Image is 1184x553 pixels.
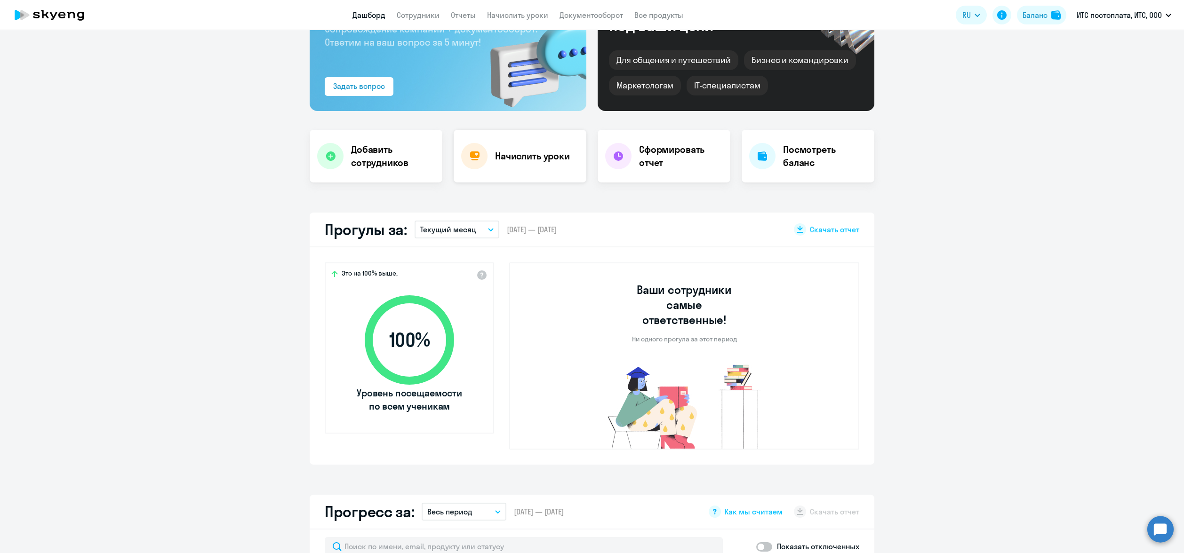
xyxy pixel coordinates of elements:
[810,224,859,235] span: Скачать отчет
[355,387,464,413] span: Уровень посещаемости по всем ученикам
[632,335,737,343] p: Ни одного прогула за этот период
[777,541,859,552] p: Показать отключенных
[624,282,745,327] h3: Ваши сотрудники самые ответственные!
[325,220,407,239] h2: Прогулы за:
[351,143,435,169] h4: Добавить сотрудников
[956,6,987,24] button: RU
[1072,4,1176,26] button: ИТС постоплата, ИТС, ООО
[639,143,723,169] h4: Сформировать отчет
[1017,6,1066,24] button: Балансbalance
[609,50,738,70] div: Для общения и путешествий
[1051,10,1061,20] img: balance
[333,80,385,92] div: Задать вопрос
[609,1,770,33] div: Курсы английского под ваши цели
[725,506,783,517] span: Как мы считаем
[355,329,464,351] span: 100 %
[487,10,548,20] a: Начислить уроки
[609,76,681,95] div: Маркетологам
[514,506,564,517] span: [DATE] — [DATE]
[962,9,971,21] span: RU
[687,76,768,95] div: IT-специалистам
[783,143,867,169] h4: Посмотреть баланс
[397,10,440,20] a: Сотрудники
[634,10,683,20] a: Все продукты
[422,503,506,521] button: Весь период
[352,10,385,20] a: Дашборд
[1077,9,1162,21] p: ИТС постоплата, ИТС, ООО
[507,224,557,235] span: [DATE] — [DATE]
[325,502,414,521] h2: Прогресс за:
[415,221,499,238] button: Текущий месяц
[744,50,856,70] div: Бизнес и командировки
[451,10,476,20] a: Отчеты
[325,77,393,96] button: Задать вопрос
[427,506,472,517] p: Весь период
[590,362,779,449] img: no-truants
[477,5,586,111] img: bg-img
[560,10,623,20] a: Документооборот
[1023,9,1048,21] div: Баланс
[342,269,398,280] span: Это на 100% выше,
[495,150,570,163] h4: Начислить уроки
[420,224,476,235] p: Текущий месяц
